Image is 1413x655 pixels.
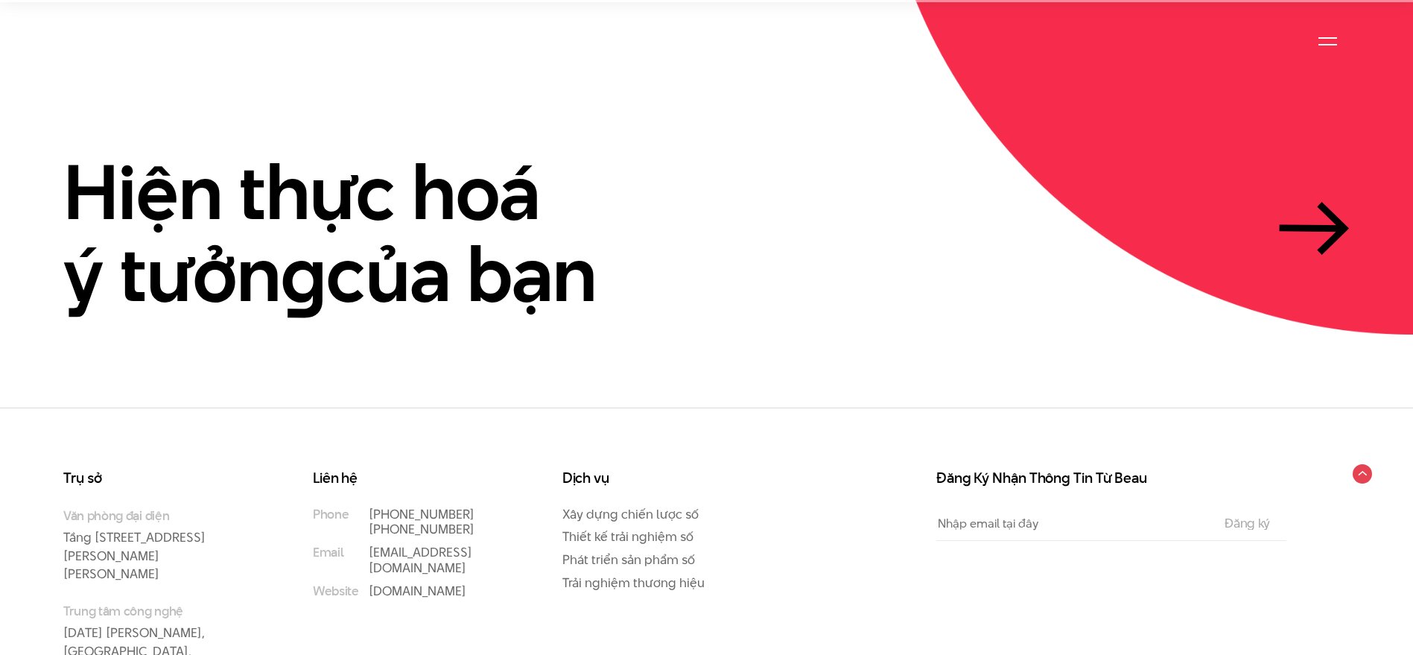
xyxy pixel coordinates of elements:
small: Trung tâm công nghệ [63,602,253,620]
a: Trải nghiệm thương hiệu [562,574,705,592]
small: Email [313,545,343,560]
a: Hiện thực hoáý tưởngcủa bạn [63,151,1350,314]
h3: Đăng Ký Nhận Thông Tin Từ Beau [936,471,1286,486]
a: Thiết kế trải nghiệm số [562,528,693,545]
p: Tầng [STREET_ADDRESS][PERSON_NAME][PERSON_NAME] [63,507,253,584]
en: g [281,221,326,327]
small: Văn phòng đại diện [63,507,253,525]
small: Website [313,583,359,599]
input: Đăng ký [1220,516,1274,530]
a: Xây dựng chiến lược số [562,505,699,523]
h2: Hiện thực hoá ý tưởn của bạn [63,151,597,314]
h3: Dịch vụ [562,471,752,486]
h3: Trụ sở [63,471,253,486]
a: Phát triển sản phẩm số [562,551,695,569]
a: [PHONE_NUMBER] [369,505,474,523]
a: [PHONE_NUMBER] [369,520,474,538]
input: Nhập email tại đây [936,507,1208,540]
a: [EMAIL_ADDRESS][DOMAIN_NAME] [369,543,472,577]
h3: Liên hệ [313,471,503,486]
a: [DOMAIN_NAME] [369,582,466,600]
small: Phone [313,507,349,522]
